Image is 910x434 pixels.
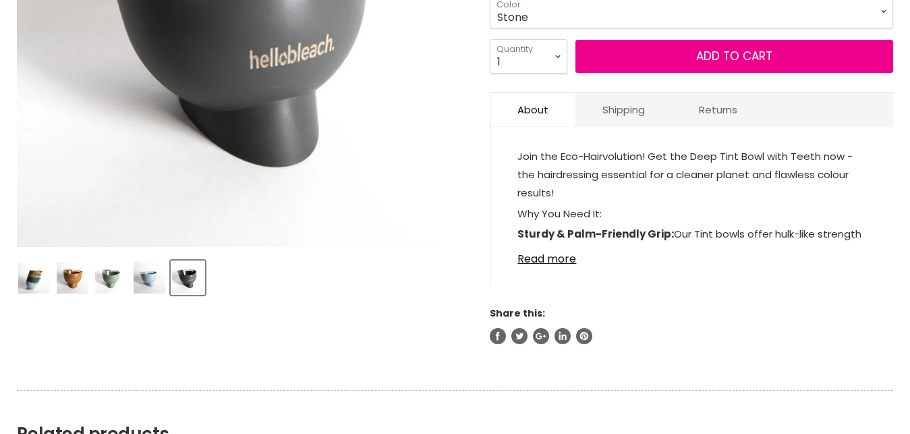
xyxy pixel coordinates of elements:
[517,245,866,265] a: Read more
[172,262,204,294] img: Hello Bleach Deep Tint Bowl with Teeth - Earth Collection
[18,262,50,294] img: Hello Bleach Deep Tint Bowl with Teeth - Earth Collection
[490,307,893,344] aside: Share this:
[517,227,674,241] strong: Sturdy & Palm-Friendly Grip:
[575,93,672,126] a: Shipping
[94,261,128,295] button: Hello Bleach Deep Tint Bowl with Teeth - Earth Collection
[95,262,127,294] img: Hello Bleach Deep Tint Bowl with Teeth - Earth Collection
[575,40,893,74] button: Add to cart
[134,262,165,294] img: Hello Bleach Deep Tint Bowl with Teeth - Earth Collection
[517,227,861,275] span: Our Tint bowls offer hulk-like strength and minimising tipping disasters with its sturdy ergonomi...
[55,261,90,295] button: Hello Bleach Deep Tint Bowl with Teeth - Earth Collection
[171,261,205,295] button: Hello Bleach Deep Tint Bowl with Teeth - Earth Collection
[17,261,51,295] button: Hello Bleach Deep Tint Bowl with Teeth - Earth Collection
[490,93,575,126] a: About
[15,256,470,295] div: Product thumbnails
[132,261,167,295] button: Hello Bleach Deep Tint Bowl with Teeth - Earth Collection
[517,207,602,221] span: Why You Need It:
[490,39,567,73] select: Quantity
[57,262,88,294] img: Hello Bleach Deep Tint Bowl with Teeth - Earth Collection
[672,93,764,126] a: Returns
[696,48,772,64] span: Add to cart
[490,306,545,320] span: Share this:
[517,149,853,200] span: Join the Eco-Hairvolution! Get the Deep Tint Bowl with Teeth now - the hairdressing essential for...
